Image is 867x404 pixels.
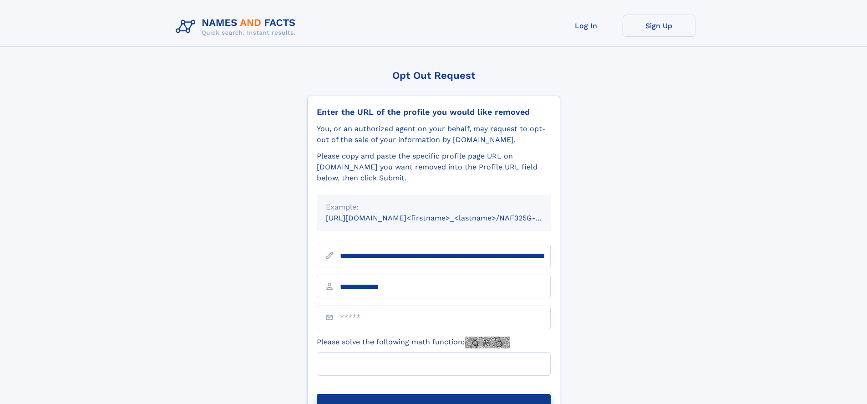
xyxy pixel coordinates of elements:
small: [URL][DOMAIN_NAME]<firstname>_<lastname>/NAF325G-xxxxxxxx [326,214,568,222]
div: Please copy and paste the specific profile page URL on [DOMAIN_NAME] you want removed into the Pr... [317,151,551,184]
label: Please solve the following math function: [317,337,510,348]
div: Opt Out Request [307,70,560,81]
a: Sign Up [623,15,695,37]
img: Logo Names and Facts [172,15,303,39]
a: Log In [550,15,623,37]
div: You, or an authorized agent on your behalf, may request to opt-out of the sale of your informatio... [317,123,551,145]
div: Enter the URL of the profile you would like removed [317,107,551,117]
div: Example: [326,202,542,213]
